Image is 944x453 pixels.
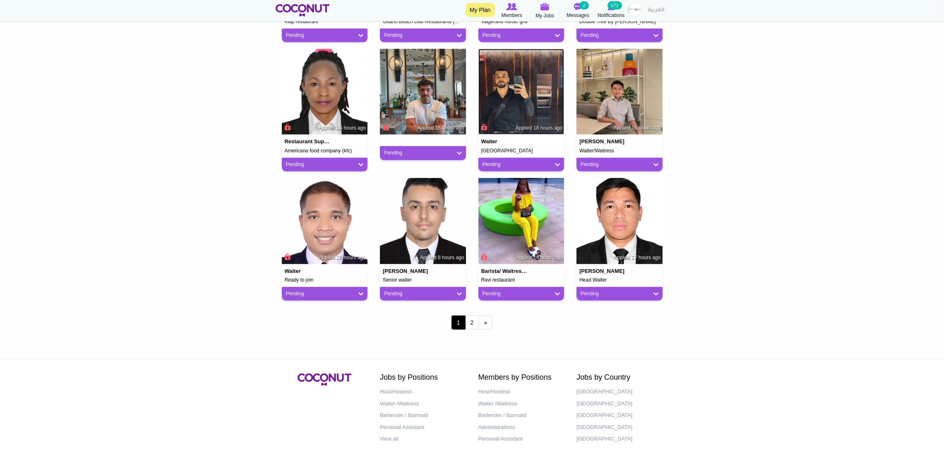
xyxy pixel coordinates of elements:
a: [GEOGRAPHIC_DATA] [576,386,663,398]
a: Bartender / Barmaid [478,410,564,422]
a: العربية [644,2,669,19]
a: Administrations [478,422,564,434]
img: Messages [574,3,582,10]
span: Connect to Unlock the Profile [283,253,291,261]
a: Pending [384,149,462,157]
a: Pending [483,161,560,168]
img: Zakaria Errahil's picture [380,178,466,264]
h5: Americana food company (kfc) [285,148,365,154]
a: Waiter /Waitress [478,398,564,410]
h5: Ravi restaurant [481,277,562,283]
span: Connect to Unlock the Profile [480,253,488,261]
a: Pending [384,32,462,39]
img: Islem Sabahi's picture [478,49,564,135]
a: My Jobs My Jobs [528,2,562,20]
h5: [GEOGRAPHIC_DATA] [481,148,562,154]
h5: Waiter/Waitress [579,148,660,154]
img: Marvin Evans Lazatin's picture [282,178,368,264]
small: 2 [579,1,588,10]
h2: Members by Positions [478,373,564,382]
h4: [PERSON_NAME] [579,268,627,274]
h4: Barista/ waitress/runner [481,268,529,274]
a: Pending [384,290,462,297]
a: Host/Hostess [380,386,466,398]
h5: Head Waiter [579,277,660,283]
span: Connect to Unlock the Profile [480,123,488,131]
a: Waiter /Waitress [380,398,466,410]
h4: [PERSON_NAME] [383,268,431,274]
small: 572 [608,1,622,10]
a: Pending [286,290,364,297]
span: Members [501,11,522,19]
img: Nagadya Deborah's picture [478,178,564,264]
span: Connect to Unlock the Profile [283,123,291,131]
a: Messages Messages 2 [562,2,595,19]
h5: Valgerand nordic grill [481,19,562,24]
a: My Plan [466,3,495,17]
a: Pending [483,290,560,297]
h5: Senior waiter [383,277,463,283]
img: Browse Members [506,3,517,10]
h4: Restaurant supervisor [285,139,333,145]
a: [GEOGRAPHIC_DATA] [576,433,663,445]
span: 1 [452,316,466,330]
a: next › [478,316,492,330]
a: [GEOGRAPHIC_DATA] [576,422,663,434]
a: Personal Assistant [380,422,466,434]
h4: [PERSON_NAME] [579,139,627,145]
img: Coconut [298,373,351,386]
a: Browse Members Members [495,2,528,19]
a: Pending [581,161,658,168]
a: Notifications Notifications 572 [595,2,628,19]
a: Pending [483,32,560,39]
img: Nakkazi Sharon's picture [282,49,368,135]
h2: Jobs by Country [576,373,663,382]
h5: Gitano Beach club Restaurants [GEOGRAPHIC_DATA] [383,19,463,24]
h2: Jobs by Positions [380,373,466,382]
a: [GEOGRAPHIC_DATA] [576,398,663,410]
a: Host/Hostess [478,386,564,398]
a: [GEOGRAPHIC_DATA] [576,410,663,422]
h5: Ready to join [285,277,365,283]
img: Hein Htet's picture [576,49,663,135]
a: Personal Assistant [478,433,564,445]
span: My Jobs [536,12,554,20]
a: View all [380,433,466,445]
h5: Double Tree By [PERSON_NAME] [579,19,660,24]
span: Notifications [598,11,625,19]
a: Pending [286,161,364,168]
a: Pending [581,290,658,297]
img: Rabi Mehmetoğlu's picture [380,49,466,135]
img: Louie Jan Beniga's picture [576,178,663,264]
img: My Jobs [540,3,550,10]
img: Notifications [608,3,615,10]
span: Messages [567,11,589,19]
a: Pending [286,32,364,39]
a: Pending [581,32,658,39]
img: Home [276,4,330,17]
h5: Klap restaurant [285,19,365,24]
a: Bartender / Barmaid [380,410,466,422]
span: Connect to Unlock the Profile [382,123,389,131]
h4: Waiter [481,139,529,145]
a: 2 [465,316,479,330]
h4: Waiter [285,268,333,274]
